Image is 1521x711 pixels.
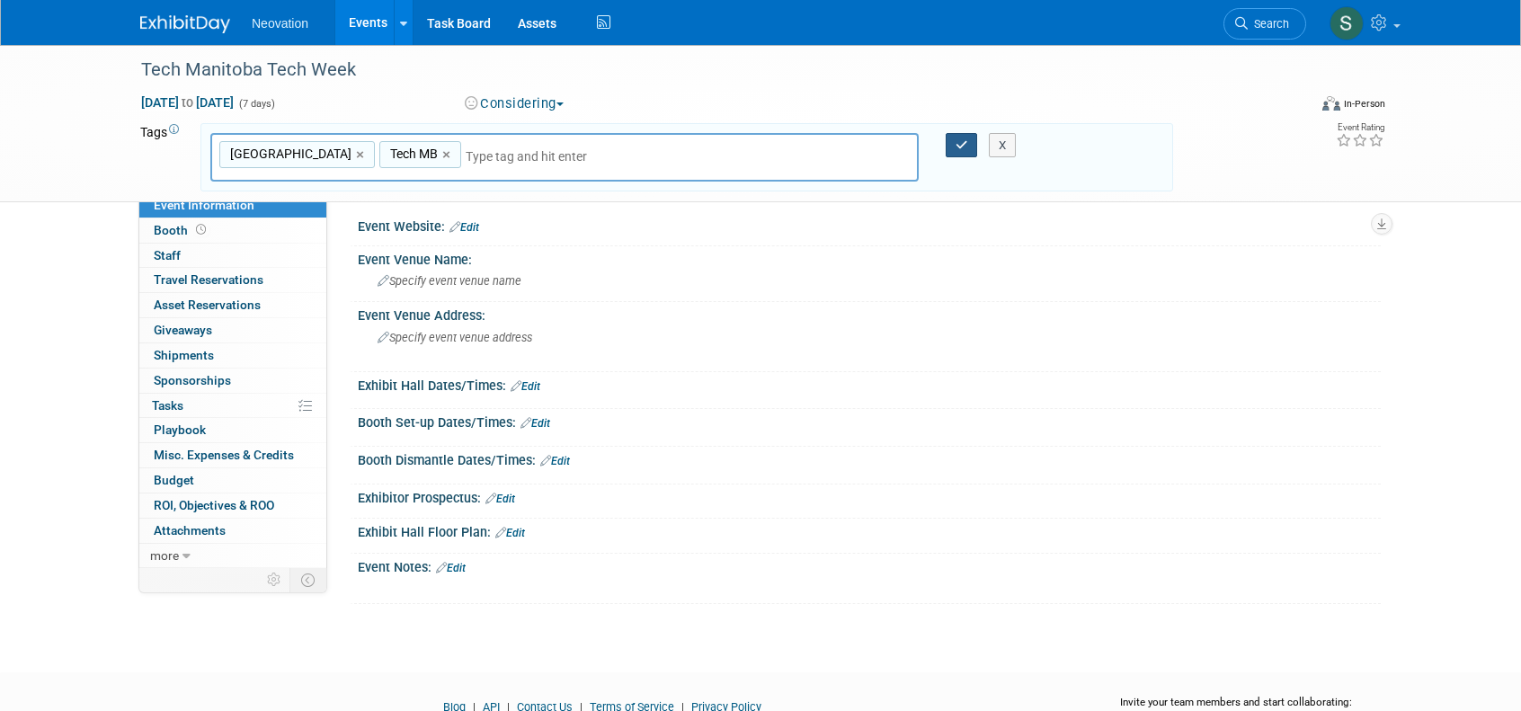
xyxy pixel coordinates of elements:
[152,398,183,413] span: Tasks
[358,484,1381,508] div: Exhibitor Prospectus:
[1248,17,1289,31] span: Search
[358,372,1381,395] div: Exhibit Hall Dates/Times:
[1200,93,1385,120] div: Event Format
[139,268,326,292] a: Travel Reservations
[154,323,212,337] span: Giveaways
[1223,8,1306,40] a: Search
[154,498,274,512] span: ROI, Objectives & ROO
[139,244,326,268] a: Staff
[466,147,717,165] input: Type tag and hit enter
[150,548,179,563] span: more
[227,145,351,163] span: [GEOGRAPHIC_DATA]
[1336,123,1384,132] div: Event Rating
[387,145,438,163] span: Tech MB
[192,223,209,236] span: Booth not reserved yet
[358,519,1381,542] div: Exhibit Hall Floor Plan:
[154,422,206,437] span: Playbook
[495,527,525,539] a: Edit
[139,519,326,543] a: Attachments
[140,123,184,192] td: Tags
[139,343,326,368] a: Shipments
[135,54,1279,86] div: Tech Manitoba Tech Week
[154,198,254,212] span: Event Information
[358,554,1381,577] div: Event Notes:
[1343,97,1385,111] div: In-Person
[259,568,290,591] td: Personalize Event Tab Strip
[139,493,326,518] a: ROI, Objectives & ROO
[154,272,263,287] span: Travel Reservations
[154,248,181,262] span: Staff
[140,94,235,111] span: [DATE] [DATE]
[154,523,226,538] span: Attachments
[485,493,515,505] a: Edit
[358,213,1381,236] div: Event Website:
[1330,6,1364,40] img: Susan Hurrell
[436,562,466,574] a: Edit
[139,193,326,218] a: Event Information
[154,473,194,487] span: Budget
[520,417,550,430] a: Edit
[1322,96,1340,111] img: Format-Inperson.png
[458,94,571,113] button: Considering
[252,16,308,31] span: Neovation
[358,246,1381,269] div: Event Venue Name:
[154,448,294,462] span: Misc. Expenses & Credits
[442,145,454,165] a: ×
[139,318,326,342] a: Giveaways
[358,447,1381,470] div: Booth Dismantle Dates/Times:
[139,468,326,493] a: Budget
[139,293,326,317] a: Asset Reservations
[378,331,532,344] span: Specify event venue address
[139,369,326,393] a: Sponsorships
[290,568,327,591] td: Toggle Event Tabs
[139,418,326,442] a: Playbook
[154,373,231,387] span: Sponsorships
[154,348,214,362] span: Shipments
[140,15,230,33] img: ExhibitDay
[540,455,570,467] a: Edit
[378,274,521,288] span: Specify event venue name
[449,221,479,234] a: Edit
[237,98,275,110] span: (7 days)
[139,394,326,418] a: Tasks
[154,223,209,237] span: Booth
[358,409,1381,432] div: Booth Set-up Dates/Times:
[989,133,1017,158] button: X
[139,218,326,243] a: Booth
[154,298,261,312] span: Asset Reservations
[511,380,540,393] a: Edit
[356,145,368,165] a: ×
[139,443,326,467] a: Misc. Expenses & Credits
[179,95,196,110] span: to
[139,544,326,568] a: more
[358,302,1381,324] div: Event Venue Address:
